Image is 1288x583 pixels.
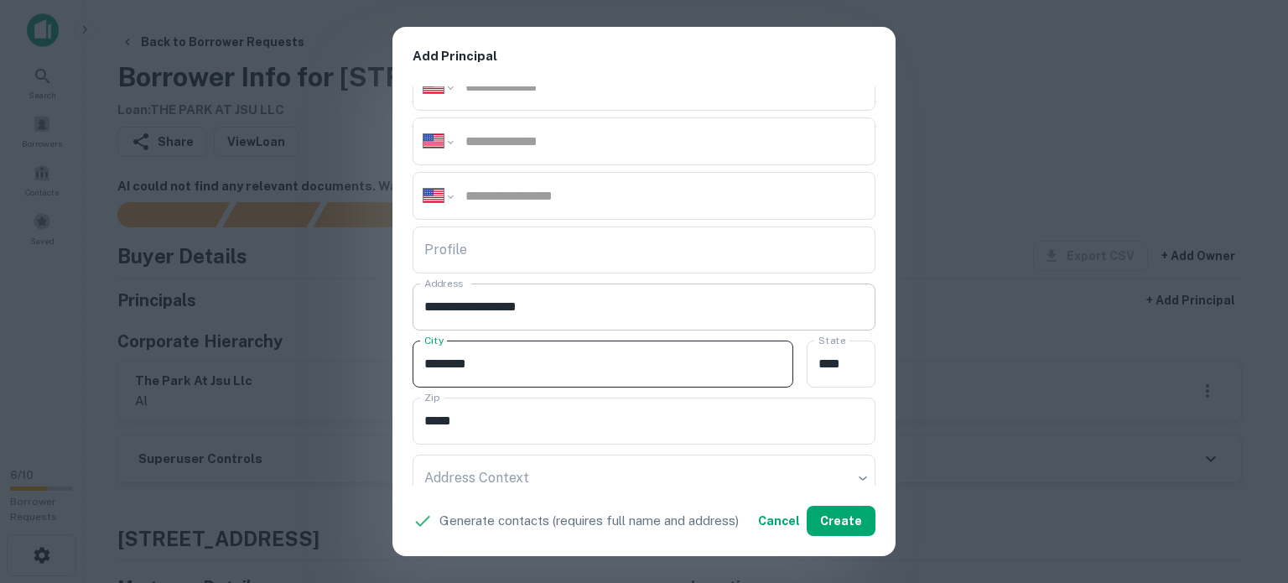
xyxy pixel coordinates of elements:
[424,276,463,290] label: Address
[807,506,875,536] button: Create
[424,333,444,347] label: City
[751,506,807,536] button: Cancel
[818,333,845,347] label: State
[439,511,739,531] p: Generate contacts (requires full name and address)
[424,390,439,404] label: Zip
[1204,449,1288,529] iframe: Chat Widget
[392,27,896,86] h2: Add Principal
[413,455,875,502] div: ​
